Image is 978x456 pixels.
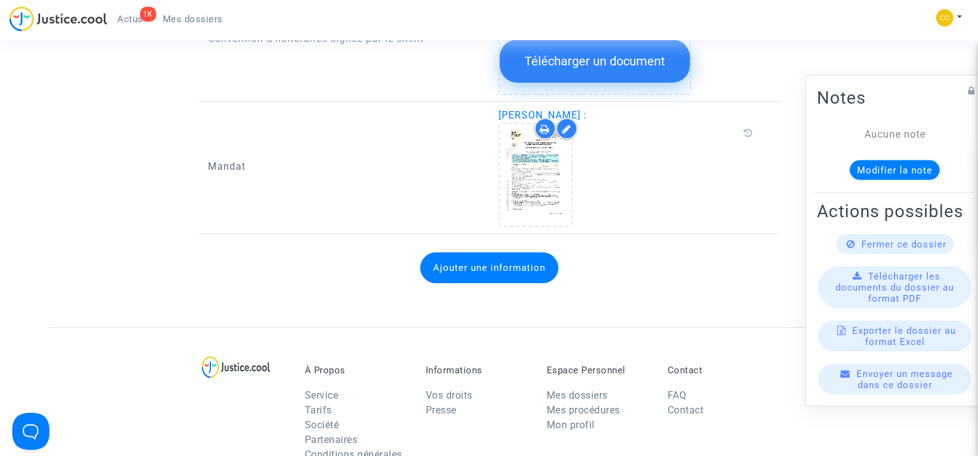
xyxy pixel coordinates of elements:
iframe: Help Scout Beacon - Open [12,413,49,450]
span: Télécharger les documents du dossier au format PDF [835,270,954,304]
a: Mes procédures [547,404,620,416]
span: Télécharger un document [524,54,665,68]
p: Espace Personnel [547,365,649,376]
button: Télécharger un document [500,39,690,83]
a: Tarifs [305,404,332,416]
img: 84a266a8493598cb3cce1313e02c3431 [936,9,953,27]
h2: Notes [817,86,972,108]
a: Service [305,389,339,401]
button: Modifier la note [850,160,940,180]
button: Ajouter une information [420,252,558,283]
h2: Actions possibles [817,200,972,222]
p: Contact [668,365,770,376]
a: Partenaires [305,434,358,446]
a: Presse [426,404,457,416]
a: FAQ [668,389,687,401]
span: Actus [117,14,143,25]
div: 1K [140,7,156,22]
p: Informations [426,365,528,376]
a: Mes dossiers [153,10,233,28]
p: À Propos [305,365,407,376]
span: Fermer ce dossier [861,238,947,249]
a: 1KActus [107,10,153,28]
div: Aucune note [835,126,954,141]
a: Contact [668,404,704,416]
span: Exporter le dossier au format Excel [852,325,956,347]
a: Mes dossiers [547,389,608,401]
span: Mes dossiers [163,14,223,25]
a: Vos droits [426,389,473,401]
img: jc-logo.svg [9,6,107,31]
span: [PERSON_NAME] : [499,109,587,121]
img: logo-lg.svg [202,356,270,378]
a: Société [305,419,339,431]
a: Mon profil [547,419,595,431]
span: Envoyer un message dans ce dossier [856,368,953,390]
p: Mandat [208,159,480,174]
